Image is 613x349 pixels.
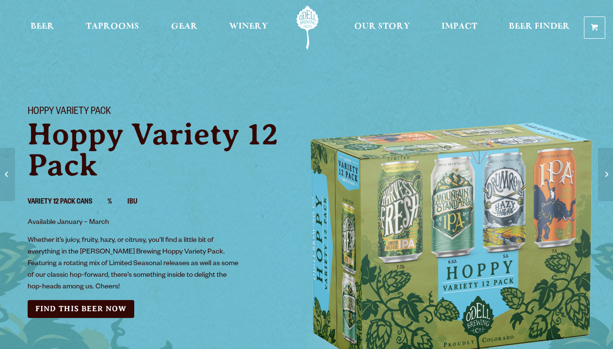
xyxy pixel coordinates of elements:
[86,23,139,31] span: Taprooms
[28,217,242,229] p: Available January – March
[509,23,570,31] span: Beer Finder
[289,6,326,49] a: Odell Home
[24,6,61,49] a: Beer
[28,106,295,119] h1: Hoppy Variety Pack
[28,119,295,181] p: Hoppy Variety 12 Pack
[28,235,242,293] p: Whether it’s juicy, fruity, hazy, or citrusy, you’ll find a little bit of everything in the [PERS...
[28,300,134,318] a: Find this Beer Now
[503,6,576,49] a: Beer Finder
[435,6,484,49] a: Impact
[441,23,477,31] span: Impact
[31,23,54,31] span: Beer
[223,6,274,49] a: Winery
[171,23,198,31] span: Gear
[28,196,108,209] li: Variety 12 Pack Cans
[348,6,416,49] a: Our Story
[108,196,127,209] li: %
[165,6,204,49] a: Gear
[127,196,153,209] li: IBU
[229,23,268,31] span: Winery
[354,23,410,31] span: Our Story
[79,6,145,49] a: Taprooms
